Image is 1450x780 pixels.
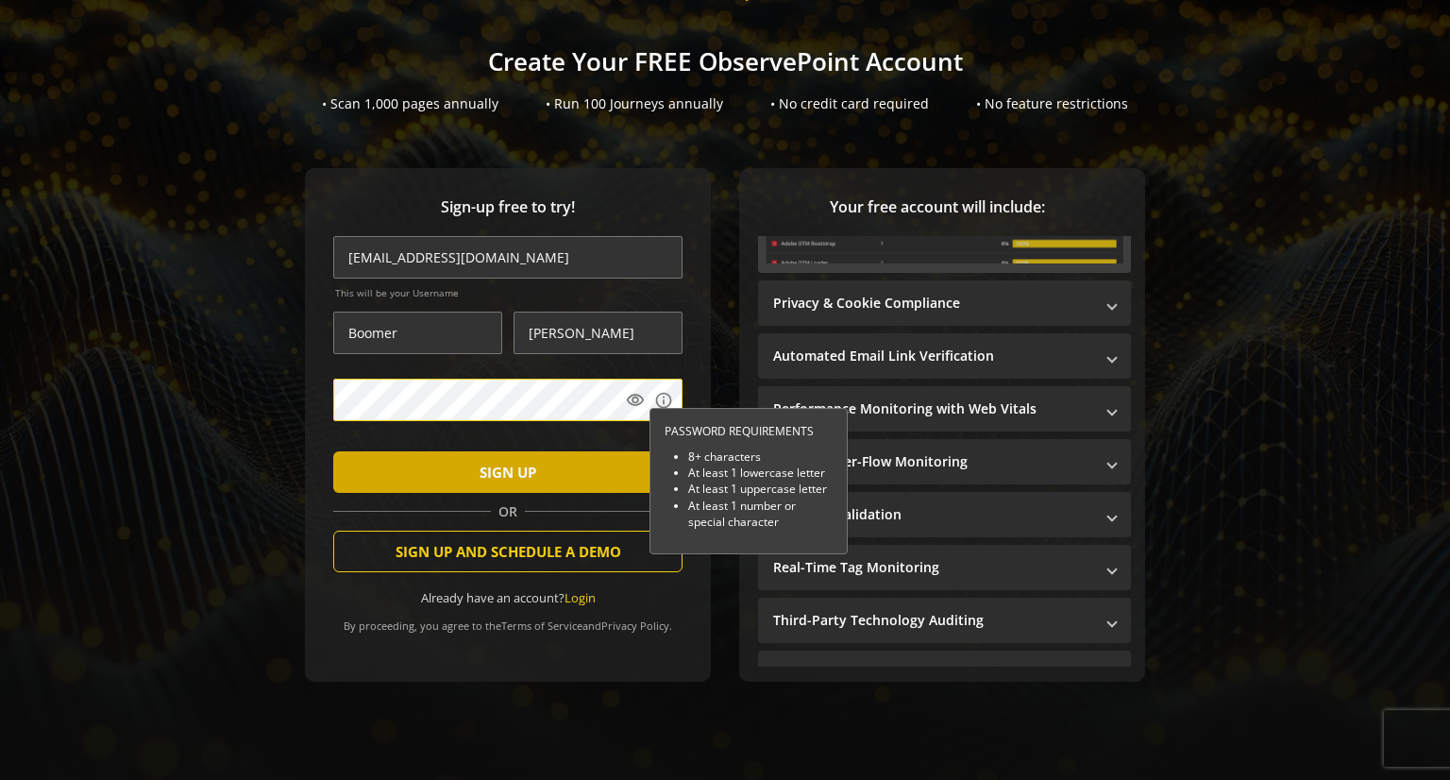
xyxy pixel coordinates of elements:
[565,589,596,606] a: Login
[335,286,683,299] span: This will be your Username
[322,94,498,113] div: • Scan 1,000 pages annually
[773,664,1093,683] mat-panel-title: Global Site Auditing
[773,294,1093,313] mat-panel-title: Privacy & Cookie Compliance
[758,598,1131,643] mat-expansion-panel-header: Third-Party Technology Auditing
[758,386,1131,432] mat-expansion-panel-header: Performance Monitoring with Web Vitals
[665,423,833,439] div: PASSWORD REQUIREMENTS
[773,347,1093,365] mat-panel-title: Automated Email Link Verification
[773,399,1093,418] mat-panel-title: Performance Monitoring with Web Vitals
[758,439,1131,484] mat-expansion-panel-header: Journey/User-Flow Monitoring
[333,451,683,493] button: SIGN UP
[773,505,1093,524] mat-panel-title: Analytics Validation
[333,606,683,633] div: By proceeding, you agree to the and .
[758,492,1131,537] mat-expansion-panel-header: Analytics Validation
[333,236,683,279] input: Email Address (name@work-email.com) *
[976,94,1128,113] div: • No feature restrictions
[626,391,645,410] mat-icon: visibility
[491,502,525,521] span: OR
[688,498,833,530] li: At least 1 number or special character
[773,611,1093,630] mat-panel-title: Third-Party Technology Auditing
[333,531,683,572] button: SIGN UP AND SCHEDULE A DEMO
[333,312,502,354] input: First Name *
[654,391,673,410] mat-icon: info
[758,280,1131,326] mat-expansion-panel-header: Privacy & Cookie Compliance
[688,449,833,465] li: 8+ characters
[773,452,1093,471] mat-panel-title: Journey/User-Flow Monitoring
[758,196,1117,218] span: Your free account will include:
[758,333,1131,379] mat-expansion-panel-header: Automated Email Link Verification
[773,558,1093,577] mat-panel-title: Real-Time Tag Monitoring
[601,619,669,633] a: Privacy Policy
[758,651,1131,696] mat-expansion-panel-header: Global Site Auditing
[480,455,536,489] span: SIGN UP
[396,534,621,568] span: SIGN UP AND SCHEDULE A DEMO
[333,589,683,607] div: Already have an account?
[514,312,683,354] input: Last Name *
[333,196,683,218] span: Sign-up free to try!
[688,481,833,497] li: At least 1 uppercase letter
[758,545,1131,590] mat-expansion-panel-header: Real-Time Tag Monitoring
[688,465,833,481] li: At least 1 lowercase letter
[546,94,723,113] div: • Run 100 Journeys annually
[770,94,929,113] div: • No credit card required
[501,619,582,633] a: Terms of Service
